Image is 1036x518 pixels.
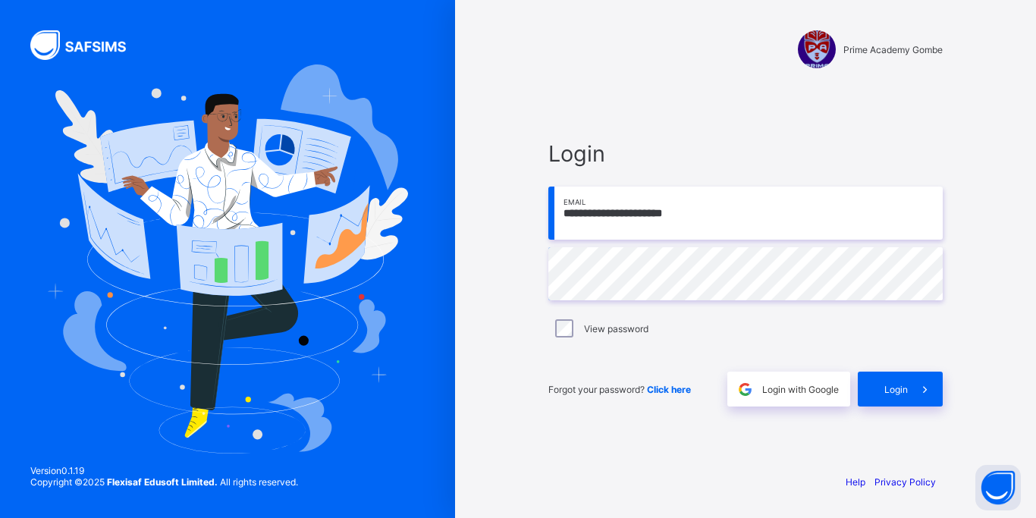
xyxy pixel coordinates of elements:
[975,465,1021,510] button: Open asap
[47,64,408,453] img: Hero Image
[548,384,691,395] span: Forgot your password?
[647,384,691,395] a: Click here
[884,384,908,395] span: Login
[762,384,839,395] span: Login with Google
[843,44,943,55] span: Prime Academy Gombe
[30,30,144,60] img: SAFSIMS Logo
[736,381,754,398] img: google.396cfc9801f0270233282035f929180a.svg
[548,140,943,167] span: Login
[107,476,218,488] strong: Flexisaf Edusoft Limited.
[846,476,865,488] a: Help
[874,476,936,488] a: Privacy Policy
[30,476,298,488] span: Copyright © 2025 All rights reserved.
[584,323,648,334] label: View password
[30,465,298,476] span: Version 0.1.19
